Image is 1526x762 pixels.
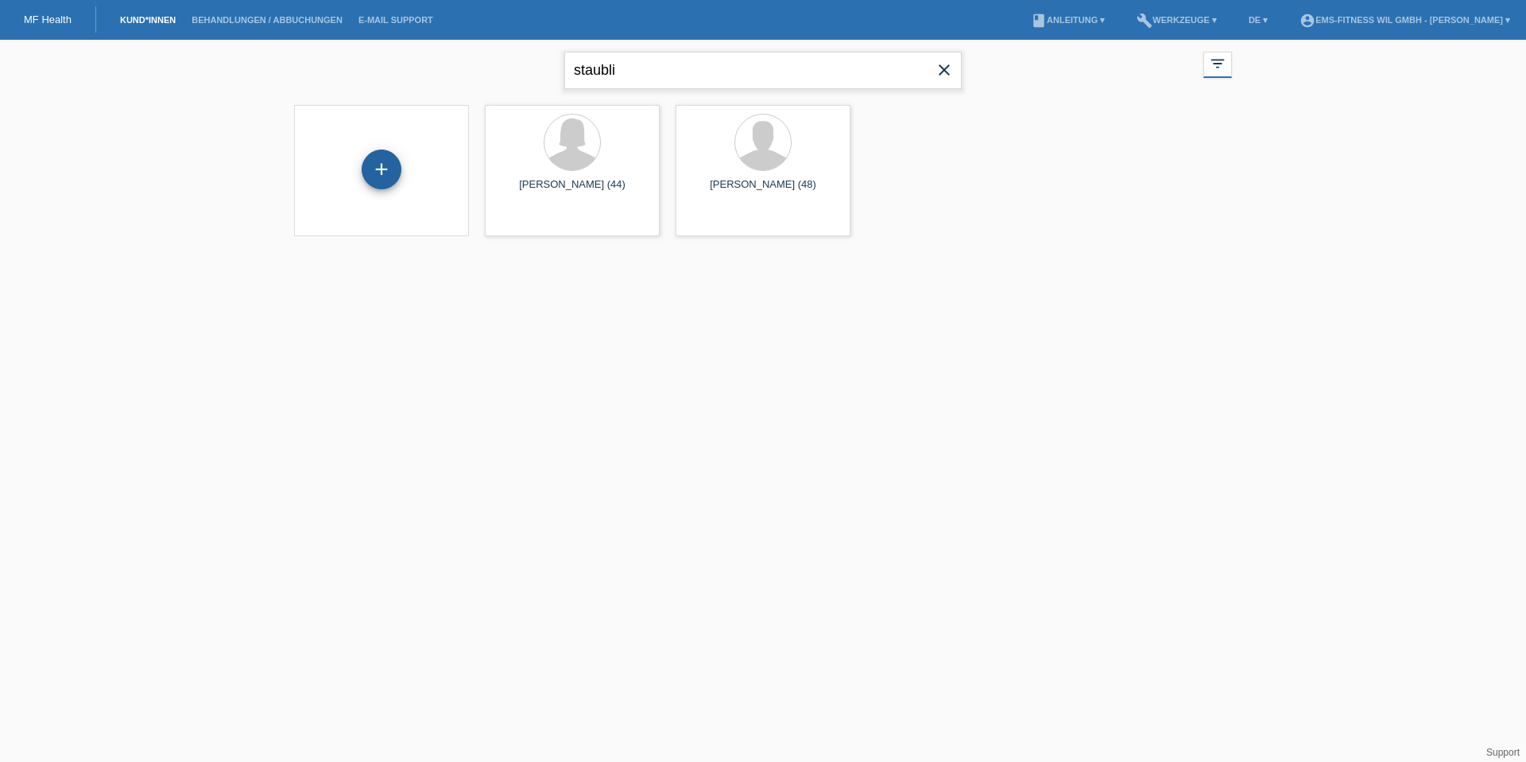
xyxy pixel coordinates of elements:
[184,15,351,25] a: Behandlungen / Abbuchungen
[1137,13,1152,29] i: build
[1299,13,1315,29] i: account_circle
[24,14,72,25] a: MF Health
[351,15,441,25] a: E-Mail Support
[1241,15,1276,25] a: DE ▾
[1023,15,1113,25] a: bookAnleitung ▾
[362,156,401,183] div: Kund*in hinzufügen
[1031,13,1047,29] i: book
[1209,55,1226,72] i: filter_list
[688,178,838,204] div: [PERSON_NAME] (48)
[1486,747,1520,758] a: Support
[935,60,954,80] i: close
[564,52,962,89] input: Suche...
[1129,15,1225,25] a: buildWerkzeuge ▾
[498,178,647,204] div: [PERSON_NAME] (44)
[112,15,184,25] a: Kund*innen
[1292,15,1518,25] a: account_circleEMS-Fitness Wil GmbH - [PERSON_NAME] ▾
